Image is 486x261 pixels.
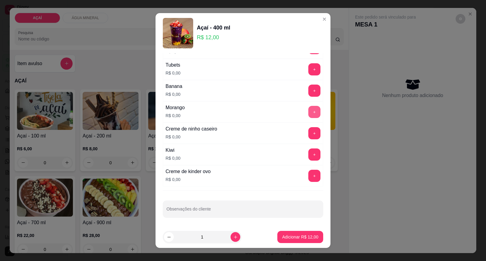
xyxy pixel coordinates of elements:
button: decrease-product-quantity [164,232,174,242]
button: increase-product-quantity [231,232,240,242]
p: R$ 0,00 [166,155,180,161]
div: Morango [166,104,185,111]
p: Adicionar R$ 12,00 [282,234,318,240]
button: add [308,127,320,139]
img: product-image [163,18,193,48]
div: Creme de kinder ovo [166,168,211,175]
div: Banana [166,83,182,90]
div: Creme de ninho caseiro [166,125,217,133]
p: R$ 0,00 [166,113,185,119]
p: R$ 0,00 [166,70,180,76]
input: Observações do cliente [166,208,320,214]
p: R$ 12,00 [197,33,230,42]
div: Açaí - 400 ml [197,23,230,32]
button: Adicionar R$ 12,00 [277,231,323,243]
button: add [308,148,320,161]
div: Kiwi [166,147,180,154]
button: Close [320,14,329,24]
button: add [308,63,320,75]
button: add [308,85,320,97]
p: R$ 0,00 [166,134,217,140]
div: Tubets [166,61,180,69]
button: add [308,170,320,182]
button: add [308,106,320,118]
p: R$ 0,00 [166,91,182,97]
p: R$ 0,00 [166,176,211,183]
